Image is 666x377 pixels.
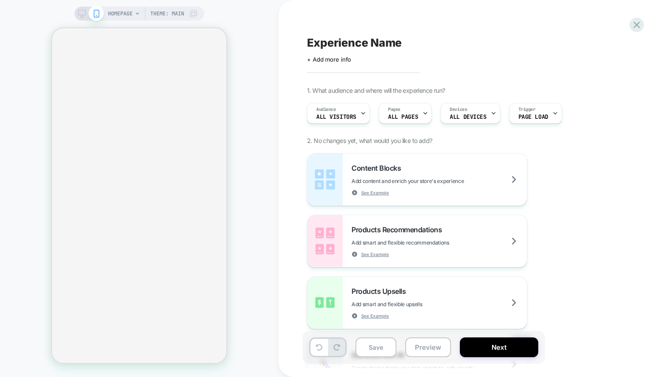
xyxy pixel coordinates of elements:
[316,106,336,113] span: Audience
[388,106,400,113] span: Pages
[307,87,445,94] span: 1. What audience and where will the experience run?
[351,239,493,246] span: Add smart and flexible recommendations
[316,114,356,120] span: All Visitors
[361,251,389,257] span: See Example
[518,106,536,113] span: Trigger
[307,36,402,49] span: Experience Name
[405,337,451,357] button: Preview
[351,287,410,296] span: Products Upsells
[361,313,389,319] span: See Example
[351,301,466,307] span: Add smart and flexible upsells
[450,114,486,120] span: ALL DEVICES
[307,137,432,144] span: 2. No changes yet, what would you like to add?
[518,114,548,120] span: Page Load
[108,7,133,21] span: HOMEPAGE
[351,225,446,234] span: Products Recommendations
[450,106,467,113] span: Devices
[351,164,405,172] span: Content Blocks
[355,337,396,357] button: Save
[388,114,418,120] span: ALL PAGES
[150,7,184,21] span: Theme: MAIN
[460,337,538,357] button: Next
[361,190,389,196] span: See Example
[351,178,508,184] span: Add content and enrich your store's experience
[307,56,351,63] span: + Add more info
